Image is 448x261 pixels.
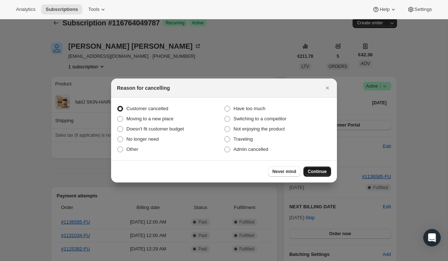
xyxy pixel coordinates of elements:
[41,4,82,15] button: Subscriptions
[272,169,296,174] span: Never mind
[16,7,35,12] span: Analytics
[126,146,138,152] span: Other
[423,229,441,246] div: Open Intercom Messenger
[84,4,111,15] button: Tools
[88,7,99,12] span: Tools
[12,4,40,15] button: Analytics
[233,146,268,152] span: Admin cancelled
[233,136,253,142] span: Traveling
[380,7,389,12] span: Help
[403,4,436,15] button: Settings
[46,7,78,12] span: Subscriptions
[126,116,173,121] span: Moving to a new place
[126,126,184,132] span: Doesn't fit customer budget
[414,7,432,12] span: Settings
[126,106,168,111] span: Customer cancelled
[233,106,265,111] span: Have too much
[117,84,170,92] h2: Reason for cancelling
[126,136,159,142] span: No longer need
[322,83,333,93] button: Close
[268,166,300,177] button: Never mind
[233,126,285,132] span: Not enjoying the product
[368,4,401,15] button: Help
[233,116,286,121] span: Switching to a competitor
[308,169,327,174] span: Continue
[303,166,331,177] button: Continue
